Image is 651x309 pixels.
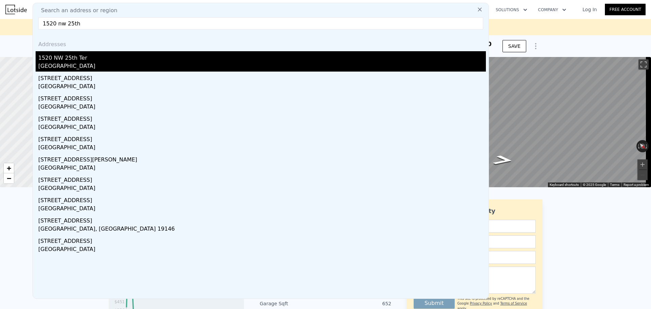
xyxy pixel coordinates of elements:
div: [GEOGRAPHIC_DATA] [38,62,486,72]
div: [STREET_ADDRESS] [38,194,486,205]
div: [GEOGRAPHIC_DATA] [38,245,486,255]
tspan: $451 [114,300,125,304]
button: Company [533,4,572,16]
a: Report a problem [624,183,649,187]
a: Log In [574,6,605,13]
div: [GEOGRAPHIC_DATA] [38,82,486,92]
span: © 2025 Google [583,183,606,187]
div: [STREET_ADDRESS][PERSON_NAME] [38,153,486,164]
span: + [7,164,11,172]
div: [STREET_ADDRESS] [38,92,486,103]
div: [STREET_ADDRESS] [38,234,486,245]
button: SAVE [502,40,526,52]
div: [GEOGRAPHIC_DATA] [38,184,486,194]
div: [STREET_ADDRESS] [38,112,486,123]
a: Terms [610,183,619,187]
div: [GEOGRAPHIC_DATA], [GEOGRAPHIC_DATA] 19146 [38,225,486,234]
div: [STREET_ADDRESS] [38,72,486,82]
a: Privacy Policy [470,302,492,305]
div: [GEOGRAPHIC_DATA] [38,143,486,153]
div: 1520 NW 25th Ter [38,51,486,62]
button: Show Options [529,39,542,53]
div: [GEOGRAPHIC_DATA] [38,123,486,133]
a: Free Account [605,4,646,15]
button: Keyboard shortcuts [550,182,579,187]
div: Addresses [36,35,486,51]
button: Zoom in [637,159,648,170]
button: Submit [414,298,455,309]
img: Lotside [5,5,27,14]
span: − [7,174,11,182]
a: Terms of Service [500,302,527,305]
div: [GEOGRAPHIC_DATA] [38,103,486,112]
div: Garage Sqft [260,300,325,307]
div: [STREET_ADDRESS] [38,173,486,184]
div: [GEOGRAPHIC_DATA] [38,164,486,173]
button: Rotate clockwise [645,140,649,152]
input: Enter an address, city, region, neighborhood or zip code [38,17,483,30]
span: Search an address or region [36,6,117,15]
div: 652 [325,300,391,307]
a: Zoom in [4,163,14,173]
div: [GEOGRAPHIC_DATA] [38,205,486,214]
button: Solutions [490,4,533,16]
button: Rotate counterclockwise [636,140,640,152]
a: Zoom out [4,173,14,184]
button: Zoom out [637,170,648,180]
button: Reset the view [636,140,649,152]
button: Toggle fullscreen view [638,59,649,70]
div: [STREET_ADDRESS] [38,214,486,225]
div: [STREET_ADDRESS] [38,133,486,143]
path: Go Northwest, Lakeview Ave [485,153,522,168]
